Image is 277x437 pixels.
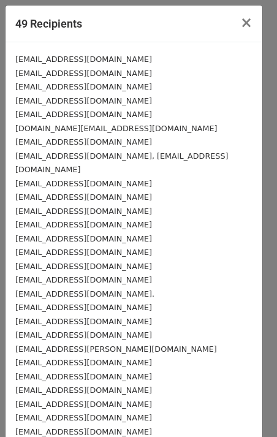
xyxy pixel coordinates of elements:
small: [EMAIL_ADDRESS][DOMAIN_NAME] [15,358,152,367]
small: [EMAIL_ADDRESS][DOMAIN_NAME]. [15,289,154,298]
small: [EMAIL_ADDRESS][DOMAIN_NAME] [15,330,152,340]
small: [EMAIL_ADDRESS][DOMAIN_NAME] [15,110,152,119]
small: [EMAIL_ADDRESS][PERSON_NAME][DOMAIN_NAME] [15,344,217,354]
small: [EMAIL_ADDRESS][DOMAIN_NAME] [15,192,152,202]
small: [EMAIL_ADDRESS][DOMAIN_NAME] [15,82,152,91]
small: [EMAIL_ADDRESS][DOMAIN_NAME] [15,400,152,409]
small: [EMAIL_ADDRESS][DOMAIN_NAME] [15,220,152,229]
small: [EMAIL_ADDRESS][DOMAIN_NAME] [15,317,152,326]
small: [EMAIL_ADDRESS][DOMAIN_NAME] [15,207,152,216]
h5: 49 Recipients [15,15,82,32]
button: Close [230,6,262,40]
small: [EMAIL_ADDRESS][DOMAIN_NAME] [15,137,152,146]
small: [DOMAIN_NAME][EMAIL_ADDRESS][DOMAIN_NAME] [15,124,217,133]
iframe: Chat Widget [216,378,277,437]
small: [EMAIL_ADDRESS][DOMAIN_NAME] [15,413,152,422]
small: [EMAIL_ADDRESS][DOMAIN_NAME], [EMAIL_ADDRESS][DOMAIN_NAME] [15,151,228,175]
small: [EMAIL_ADDRESS][DOMAIN_NAME] [15,275,152,284]
small: [EMAIL_ADDRESS][DOMAIN_NAME] [15,303,152,312]
small: [EMAIL_ADDRESS][DOMAIN_NAME] [15,179,152,188]
small: [EMAIL_ADDRESS][DOMAIN_NAME] [15,248,152,257]
small: [EMAIL_ADDRESS][DOMAIN_NAME] [15,262,152,271]
small: [EMAIL_ADDRESS][DOMAIN_NAME] [15,234,152,243]
small: [EMAIL_ADDRESS][DOMAIN_NAME] [15,372,152,381]
span: × [240,14,252,31]
small: [EMAIL_ADDRESS][DOMAIN_NAME] [15,96,152,105]
small: [EMAIL_ADDRESS][DOMAIN_NAME] [15,69,152,78]
small: [EMAIL_ADDRESS][DOMAIN_NAME] [15,55,152,64]
small: [EMAIL_ADDRESS][DOMAIN_NAME] [15,386,152,395]
small: [EMAIL_ADDRESS][DOMAIN_NAME] [15,427,152,436]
